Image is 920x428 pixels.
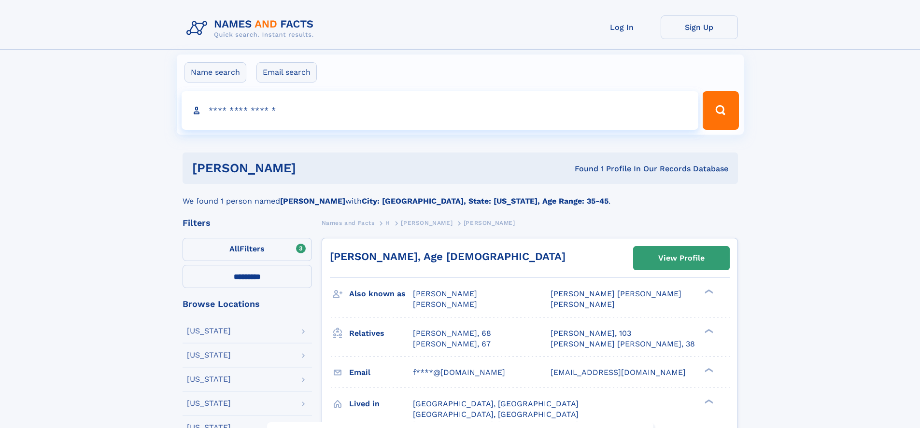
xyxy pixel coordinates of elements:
[349,325,413,342] h3: Relatives
[183,300,312,308] div: Browse Locations
[413,339,491,349] a: [PERSON_NAME], 67
[187,351,231,359] div: [US_STATE]
[551,339,695,349] a: [PERSON_NAME] [PERSON_NAME], 38
[413,410,579,419] span: [GEOGRAPHIC_DATA], [GEOGRAPHIC_DATA]
[413,300,477,309] span: [PERSON_NAME]
[192,162,436,174] h1: [PERSON_NAME]
[702,398,714,404] div: ❯
[702,328,714,334] div: ❯
[661,15,738,39] a: Sign Up
[280,196,345,206] b: [PERSON_NAME]
[182,91,699,130] input: search input
[183,15,322,41] img: Logo Names and Facts
[187,375,231,383] div: [US_STATE]
[401,217,453,229] a: [PERSON_NAME]
[435,164,728,174] div: Found 1 Profile In Our Records Database
[583,15,661,39] a: Log In
[702,367,714,373] div: ❯
[349,364,413,381] h3: Email
[385,217,390,229] a: H
[349,396,413,412] h3: Lived in
[183,238,312,261] label: Filters
[702,289,714,295] div: ❯
[183,184,738,207] div: We found 1 person named with .
[322,217,375,229] a: Names and Facts
[183,219,312,227] div: Filters
[551,328,631,339] a: [PERSON_NAME], 103
[658,247,705,269] div: View Profile
[401,220,453,226] span: [PERSON_NAME]
[385,220,390,226] span: H
[187,327,231,335] div: [US_STATE]
[187,400,231,407] div: [US_STATE]
[551,289,681,298] span: [PERSON_NAME] [PERSON_NAME]
[184,62,246,83] label: Name search
[413,289,477,298] span: [PERSON_NAME]
[551,368,686,377] span: [EMAIL_ADDRESS][DOMAIN_NAME]
[362,196,609,206] b: City: [GEOGRAPHIC_DATA], State: [US_STATE], Age Range: 35-45
[464,220,515,226] span: [PERSON_NAME]
[703,91,738,130] button: Search Button
[349,286,413,302] h3: Also known as
[413,328,491,339] a: [PERSON_NAME], 68
[413,399,579,408] span: [GEOGRAPHIC_DATA], [GEOGRAPHIC_DATA]
[256,62,317,83] label: Email search
[330,250,566,262] a: [PERSON_NAME], Age [DEMOGRAPHIC_DATA]
[229,244,240,253] span: All
[551,300,615,309] span: [PERSON_NAME]
[634,247,729,270] a: View Profile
